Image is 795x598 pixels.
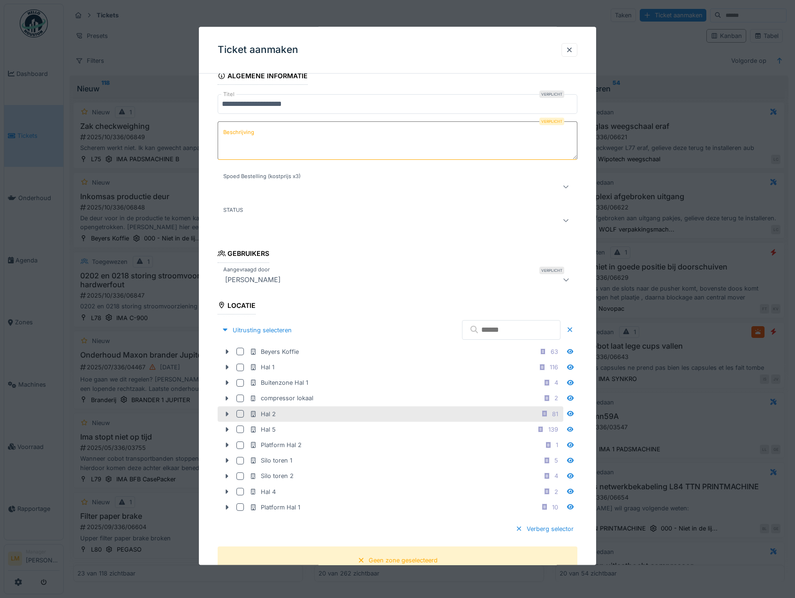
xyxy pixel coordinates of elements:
div: 2 [554,487,558,496]
div: Algemene informatie [218,69,308,85]
label: Titel [221,91,236,99]
div: Beyers Koffie [250,347,299,356]
div: Geen zone geselecteerd [369,556,438,565]
div: 4 [554,472,558,481]
div: Hal 1 [250,363,274,372]
div: Hal 4 [250,487,276,496]
div: compressor lokaal [250,394,313,403]
div: Verberg selector [512,523,577,535]
label: Spoed Bestelling (kostprijs x3) [221,173,303,181]
div: 63 [551,347,558,356]
div: Verplicht [539,91,564,98]
div: Verplicht [539,267,564,274]
div: [PERSON_NAME] [221,274,284,285]
div: 4 [554,379,558,388]
div: 116 [550,363,558,372]
div: Platform Hal 2 [250,441,302,449]
div: Hal 5 [250,425,276,434]
h3: Ticket aanmaken [218,44,298,56]
div: 2 [554,394,558,403]
div: Uitrusting selecteren [218,324,295,336]
div: 81 [552,410,558,419]
div: 10 [552,503,558,512]
div: Silo toren 1 [250,456,292,465]
div: Silo toren 2 [250,472,294,481]
div: Buitenzone Hal 1 [250,379,308,388]
div: Locatie [218,299,256,314]
div: 139 [548,425,558,434]
div: Platform Hal 1 [250,503,300,512]
div: 5 [554,456,558,465]
div: Gebruikers [218,247,270,263]
label: Beschrijving [221,127,256,139]
div: Verplicht [539,118,564,126]
label: Aangevraagd door [221,266,272,274]
div: 1 [556,441,558,449]
div: Hal 2 [250,410,276,419]
label: STATUS [221,207,245,215]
